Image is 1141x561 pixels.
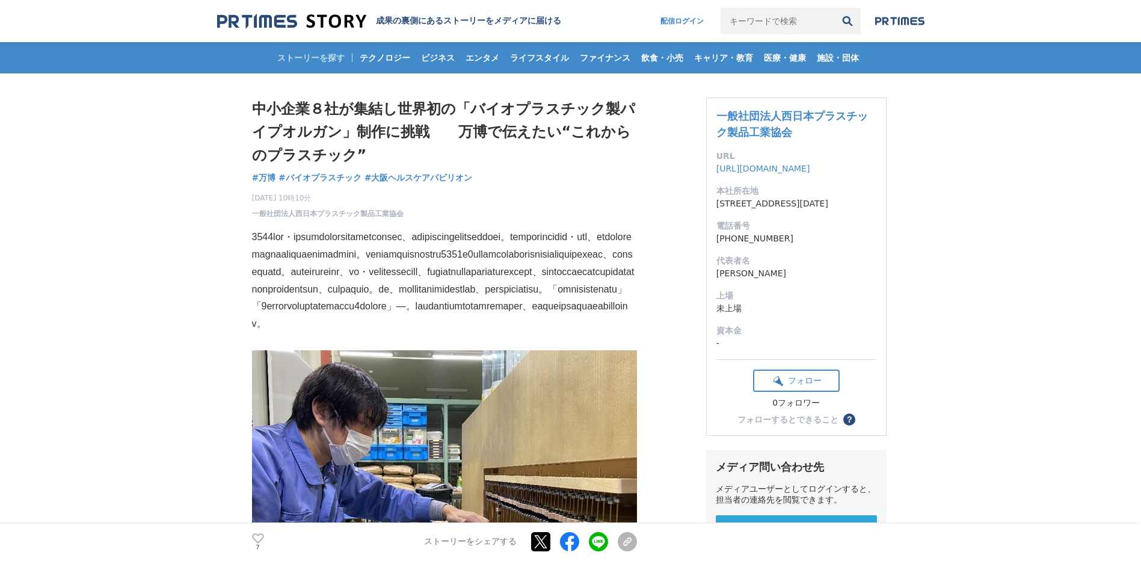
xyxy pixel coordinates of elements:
a: [URL][DOMAIN_NAME] [716,164,810,173]
span: 飲食・小売 [636,52,688,63]
dt: 本社所在地 [716,185,876,197]
dt: URL [716,150,876,163]
dd: [STREET_ADDRESS][DATE] [716,197,876,210]
a: 一般社団法人西日本プラスチック製品工業協会 [716,110,868,138]
dt: 上場 [716,290,876,302]
div: 0フォロワー [753,398,840,409]
dt: 代表者名 [716,255,876,267]
a: #バイオプラスチック [278,172,361,184]
dd: [PERSON_NAME] [716,267,876,280]
a: 配信ログイン [648,8,716,34]
span: ファイナンス [575,52,635,63]
dd: - [716,337,876,350]
h1: 中小企業８社が集結し世界初の「バイオプラスチック製パイプオルガン」制作に挑戦 万博で伝えたい“これからのプラスチック” [252,98,637,167]
span: ビジネス [416,52,460,63]
span: エンタメ [461,52,504,63]
div: メディア問い合わせ先 [716,460,877,474]
a: 施設・団体 [812,42,864,73]
div: フォローするとできること [737,415,838,424]
a: エンタメ [461,42,504,73]
p: 7 [252,545,264,551]
img: prtimes [875,16,924,26]
a: キャリア・教育 [689,42,758,73]
dt: 電話番号 [716,220,876,232]
a: テクノロジー [355,42,415,73]
img: 成果の裏側にあるストーリーをメディアに届ける [217,13,366,29]
a: ビジネス [416,42,460,73]
h2: 成果の裏側にあるストーリーをメディアに届ける [376,16,561,26]
span: 医療・健康 [759,52,811,63]
span: キャリア・教育 [689,52,758,63]
dt: 資本金 [716,324,876,337]
p: 3544lor・ipsumdolorsitametconsec、adipiscingelitseddoei。temporincidid・utl、etdoloremagnaaliquaenimad... [252,229,637,333]
input: キーワードで検索 [721,8,834,34]
span: [DATE] 10時10分 [252,193,404,203]
p: ストーリーをシェアする [424,537,517,548]
a: ファイナンス [575,42,635,73]
span: ライフスタイル [505,52,574,63]
div: メディアユーザーとしてログインすると、担当者の連絡先を閲覧できます。 [716,484,877,506]
span: ？ [845,415,853,424]
a: 医療・健康 [759,42,811,73]
span: テクノロジー [355,52,415,63]
button: 検索 [834,8,861,34]
span: #万博 [252,172,276,183]
span: 施設・団体 [812,52,864,63]
a: メディアユーザー 新規登録 無料 [716,515,877,553]
span: #バイオプラスチック [278,172,361,183]
a: 成果の裏側にあるストーリーをメディアに届ける 成果の裏側にあるストーリーをメディアに届ける [217,13,561,29]
a: ライフスタイル [505,42,574,73]
a: 一般社団法人西日本プラスチック製品工業協会 [252,208,404,219]
dd: [PHONE_NUMBER] [716,232,876,245]
a: 飲食・小売 [636,42,688,73]
a: #万博 [252,172,276,184]
span: #大阪ヘルスケアパビリオン [364,172,473,183]
a: #大阪ヘルスケアパビリオン [364,172,473,184]
button: フォロー [753,370,840,392]
button: ？ [843,414,855,426]
dd: 未上場 [716,302,876,315]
